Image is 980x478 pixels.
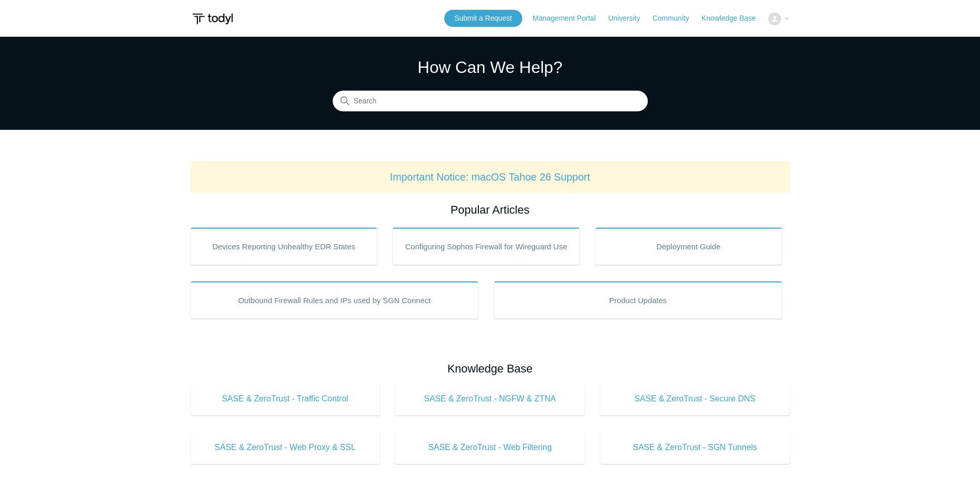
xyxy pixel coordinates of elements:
span: SASE & ZeroTrust - Traffic Control [206,393,365,405]
a: SASE & ZeroTrust - Web Filtering [395,431,585,464]
a: Product Updates [494,281,782,319]
h2: Knowledge Base [191,360,790,377]
span: SASE & ZeroTrust - Web Proxy & SSL [206,441,365,454]
a: Configuring Sophos Firewall for Wireguard Use [393,228,580,265]
a: SASE & ZeroTrust - Secure DNS [600,382,790,415]
a: Outbound Firewall Rules and IPs used by SGN Connect [191,281,479,319]
a: Devices Reporting Unhealthy EDR States [191,228,378,265]
a: Submit a Request [444,10,522,27]
a: University [608,13,650,24]
a: Important Notice: macOS Tahoe 26 Support [390,171,590,183]
a: SASE & ZeroTrust - NGFW & ZTNA [395,382,585,415]
img: Todyl Support Center Help Center home page [191,9,235,28]
a: SASE & ZeroTrust - Web Proxy & SSL [191,431,380,464]
span: SASE & ZeroTrust - Web Filtering [411,441,569,454]
a: Knowledge Base [702,13,766,24]
a: Deployment Guide [595,228,782,265]
input: Search [333,91,648,112]
a: SASE & ZeroTrust - Traffic Control [191,382,380,415]
h1: How Can We Help? [333,55,648,80]
a: Community [652,13,699,24]
a: SASE & ZeroTrust - SGN Tunnels [600,431,790,464]
h2: Popular Articles [191,201,790,218]
span: SASE & ZeroTrust - Secure DNS [616,393,774,405]
a: Management Portal [533,13,606,24]
span: SASE & ZeroTrust - NGFW & ZTNA [411,393,569,405]
span: SASE & ZeroTrust - SGN Tunnels [616,441,774,454]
